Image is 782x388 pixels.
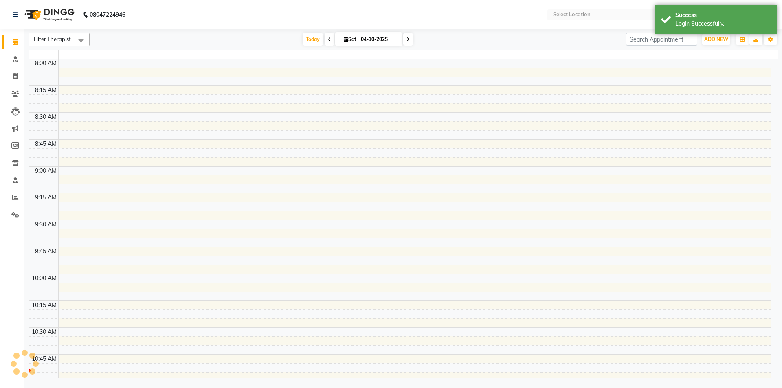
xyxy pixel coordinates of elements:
div: Success [675,11,771,20]
span: ADD NEW [704,36,728,42]
div: 10:15 AM [30,301,58,309]
div: 9:30 AM [33,220,58,229]
button: ADD NEW [702,34,730,45]
div: 8:45 AM [33,140,58,148]
div: Select Location [553,11,591,19]
img: logo [21,3,77,26]
div: 10:45 AM [30,355,58,363]
div: 9:45 AM [33,247,58,256]
div: Login Successfully. [675,20,771,28]
div: 8:30 AM [33,113,58,121]
input: Search Appointment [626,33,697,46]
span: Filter Therapist [34,36,71,42]
div: 8:15 AM [33,86,58,94]
div: 9:00 AM [33,167,58,175]
div: 10:30 AM [30,328,58,336]
b: 08047224946 [90,3,125,26]
div: 8:00 AM [33,59,58,68]
span: Sat [342,36,358,42]
span: Today [303,33,323,46]
input: 2025-10-04 [358,33,399,46]
div: 10:00 AM [30,274,58,283]
div: 9:15 AM [33,193,58,202]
